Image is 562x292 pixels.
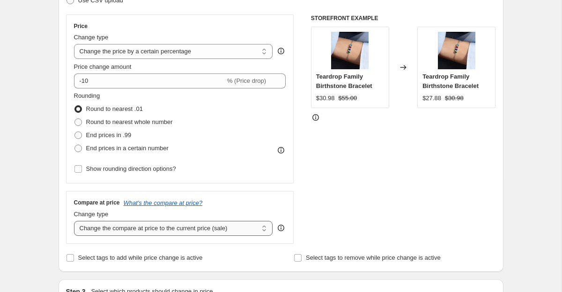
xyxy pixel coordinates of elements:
h6: STOREFRONT EXAMPLE [311,15,496,22]
div: $30.98 [316,94,335,103]
span: Change type [74,211,109,218]
span: Round to nearest .01 [86,105,143,112]
span: Change type [74,34,109,41]
span: % (Price drop) [227,77,266,84]
span: Round to nearest whole number [86,118,173,125]
strike: $55.00 [339,94,357,103]
h3: Compare at price [74,199,120,206]
h3: Price [74,22,88,30]
div: $27.88 [422,94,441,103]
strike: $30.98 [445,94,464,103]
div: help [276,223,286,233]
span: Select tags to add while price change is active [78,254,203,261]
span: Select tags to remove while price change is active [306,254,441,261]
img: Basliksiz-1_0065__0000_DSC01234_0003__0017_DSC01109_80x.jpg [331,32,369,69]
span: Show rounding direction options? [86,165,176,172]
span: Teardrop Family Birthstone Bracelet [422,73,479,89]
span: Teardrop Family Birthstone Bracelet [316,73,372,89]
span: End prices in a certain number [86,145,169,152]
input: -15 [74,73,225,88]
span: Price change amount [74,63,132,70]
img: Basliksiz-1_0065__0000_DSC01234_0003__0017_DSC01109_80x.jpg [438,32,475,69]
div: help [276,46,286,56]
span: End prices in .99 [86,131,132,139]
span: Rounding [74,92,100,99]
button: What's the compare at price? [124,199,203,206]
